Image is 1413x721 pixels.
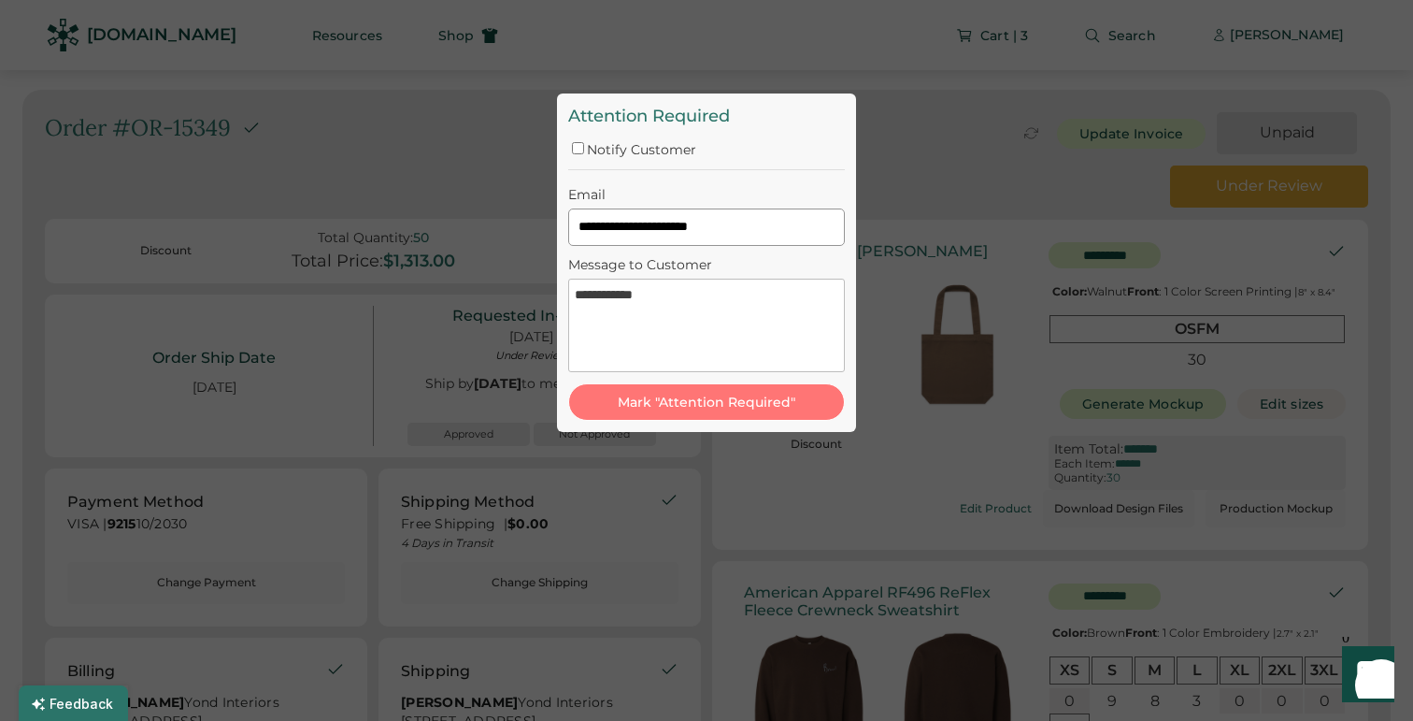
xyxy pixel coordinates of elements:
label: Notify Customer [587,141,696,158]
button: Mark "Attention Required" [568,383,845,421]
div: Email [568,187,845,203]
div: Message to Customer [568,257,845,273]
iframe: Front Chat [1324,637,1405,717]
div: Attention Required [568,105,845,128]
